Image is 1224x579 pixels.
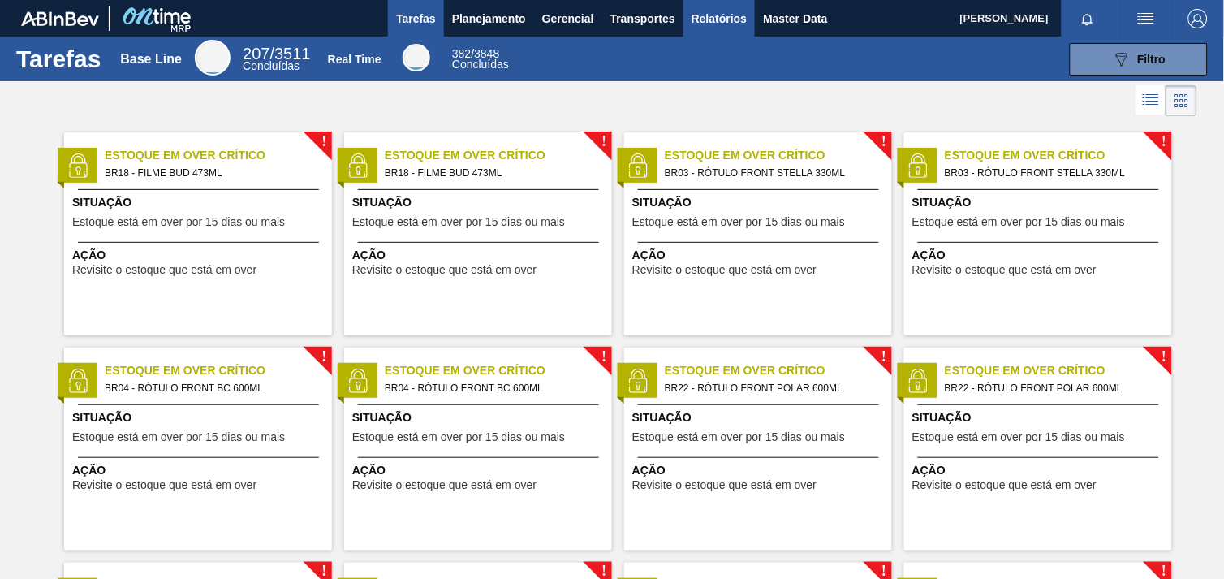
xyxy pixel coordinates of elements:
[906,369,930,393] img: status
[66,369,90,393] img: status
[66,153,90,178] img: status
[120,52,182,67] div: Base Line
[352,479,537,491] span: Revisite o estoque que está em over
[352,462,608,479] span: Ação
[632,409,888,426] span: Situação
[881,136,886,148] span: !
[452,49,509,70] div: Real Time
[632,462,888,479] span: Ação
[452,47,499,60] span: / 3848
[632,194,888,211] span: Situação
[403,44,430,71] div: Real Time
[1138,53,1166,66] span: Filtro
[665,362,892,379] span: Estoque em Over Crítico
[665,379,879,397] span: BR22 - RÓTULO FRONT POLAR 600ML
[385,164,599,182] span: BR18 - FILME BUD 473ML
[346,153,370,178] img: status
[105,379,319,397] span: BR04 - RÓTULO FRONT BC 600ML
[16,50,101,68] h1: Tarefas
[1070,43,1208,76] button: Filtro
[352,216,565,228] span: Estoque está em over por 15 dias ou mais
[912,247,1168,264] span: Ação
[626,369,650,393] img: status
[105,362,332,379] span: Estoque em Over Crítico
[72,462,328,479] span: Ação
[72,216,285,228] span: Estoque está em over por 15 dias ou mais
[243,47,310,71] div: Base Line
[610,9,675,28] span: Transportes
[632,264,817,276] span: Revisite o estoque que está em over
[352,264,537,276] span: Revisite o estoque que está em over
[243,45,269,63] span: 207
[665,164,879,182] span: BR03 - RÓTULO FRONT STELLA 330ML
[328,53,381,66] div: Real Time
[105,164,319,182] span: BR18 - FILME BUD 473ML
[72,409,328,426] span: Situação
[912,431,1125,443] span: Estoque está em over por 15 dias ou mais
[945,362,1172,379] span: Estoque em Over Crítico
[692,9,747,28] span: Relatórios
[1166,85,1197,116] div: Visão em Cards
[243,45,310,63] span: / 3511
[626,153,650,178] img: status
[601,566,606,578] span: !
[1062,7,1114,30] button: Notificações
[632,247,888,264] span: Ação
[452,58,509,71] span: Concluídas
[665,147,892,164] span: Estoque em Over Crítico
[385,147,612,164] span: Estoque em Over Crítico
[72,247,328,264] span: Ação
[1162,566,1166,578] span: !
[385,379,599,397] span: BR04 - RÓTULO FRONT BC 600ML
[321,351,326,363] span: !
[72,264,256,276] span: Revisite o estoque que está em over
[243,59,300,72] span: Concluídas
[385,362,612,379] span: Estoque em Over Crítico
[105,147,332,164] span: Estoque em Over Crítico
[396,9,436,28] span: Tarefas
[881,566,886,578] span: !
[1162,351,1166,363] span: !
[321,136,326,148] span: !
[632,479,817,491] span: Revisite o estoque que está em over
[906,153,930,178] img: status
[1162,136,1166,148] span: !
[912,216,1125,228] span: Estoque está em over por 15 dias ou mais
[632,431,845,443] span: Estoque está em over por 15 dias ou mais
[352,431,565,443] span: Estoque está em over por 15 dias ou mais
[542,9,594,28] span: Gerencial
[72,479,256,491] span: Revisite o estoque que está em over
[912,479,1097,491] span: Revisite o estoque que está em over
[1188,9,1208,28] img: Logout
[912,194,1168,211] span: Situação
[195,40,231,76] div: Base Line
[352,194,608,211] span: Situação
[452,9,526,28] span: Planejamento
[352,409,608,426] span: Situação
[321,566,326,578] span: !
[912,462,1168,479] span: Ação
[945,164,1159,182] span: BR03 - RÓTULO FRONT STELLA 330ML
[72,194,328,211] span: Situação
[21,11,99,26] img: TNhmsLtSVTkK8tSr43FrP2fwEKptu5GPRR3wAAAABJRU5ErkJggg==
[346,369,370,393] img: status
[763,9,827,28] span: Master Data
[352,247,608,264] span: Ação
[1136,85,1166,116] div: Visão em Lista
[912,264,1097,276] span: Revisite o estoque que está em over
[945,147,1172,164] span: Estoque em Over Crítico
[632,216,845,228] span: Estoque está em over por 15 dias ou mais
[601,351,606,363] span: !
[945,379,1159,397] span: BR22 - RÓTULO FRONT POLAR 600ML
[452,47,471,60] span: 382
[1136,9,1156,28] img: userActions
[912,409,1168,426] span: Situação
[601,136,606,148] span: !
[72,431,285,443] span: Estoque está em over por 15 dias ou mais
[881,351,886,363] span: !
